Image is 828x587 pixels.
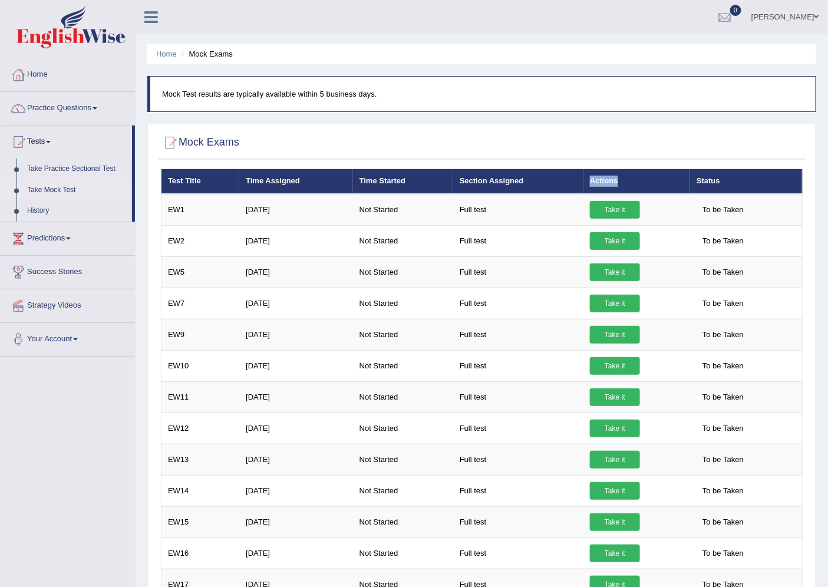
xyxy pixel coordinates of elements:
td: Full test [453,537,583,569]
a: Take it [590,545,640,562]
span: To be Taken [697,295,750,312]
td: Not Started [353,288,453,319]
a: Your Account [1,323,135,352]
li: Mock Exams [179,48,233,60]
td: [DATE] [239,288,353,319]
a: Strategy Videos [1,289,135,319]
a: Success Stories [1,256,135,285]
a: History [22,200,132,222]
a: Home [1,58,135,88]
td: EW15 [161,506,240,537]
td: Not Started [353,537,453,569]
td: Full test [453,225,583,256]
td: [DATE] [239,537,353,569]
th: Time Started [353,169,453,194]
a: Take it [590,357,640,375]
td: Not Started [353,350,453,381]
td: [DATE] [239,413,353,444]
td: Not Started [353,413,453,444]
th: Test Title [161,169,240,194]
a: Predictions [1,222,135,252]
a: Take it [590,326,640,344]
td: EW7 [161,288,240,319]
td: Full test [453,288,583,319]
td: EW14 [161,475,240,506]
a: Take it [590,201,640,219]
a: Take it [590,482,640,500]
td: Full test [453,194,583,226]
span: To be Taken [697,451,750,469]
span: To be Taken [697,357,750,375]
a: Take it [590,263,640,281]
td: Full test [453,444,583,475]
a: Take Practice Sectional Test [22,159,132,180]
td: Not Started [353,475,453,506]
th: Actions [583,169,690,194]
td: Full test [453,506,583,537]
a: Take it [590,232,640,250]
p: Mock Test results are typically available within 5 business days. [162,88,804,100]
td: [DATE] [239,225,353,256]
td: Not Started [353,381,453,413]
td: Full test [453,319,583,350]
td: EW10 [161,350,240,381]
span: To be Taken [697,232,750,250]
th: Time Assigned [239,169,353,194]
td: Full test [453,413,583,444]
th: Status [690,169,802,194]
td: [DATE] [239,194,353,226]
td: [DATE] [239,444,353,475]
span: To be Taken [697,263,750,281]
span: To be Taken [697,201,750,219]
a: Take it [590,513,640,531]
a: Tests [1,126,132,155]
td: EW5 [161,256,240,288]
td: Not Started [353,194,453,226]
td: EW9 [161,319,240,350]
a: Take Mock Test [22,180,132,201]
td: [DATE] [239,350,353,381]
td: EW1 [161,194,240,226]
a: Take it [590,295,640,312]
td: [DATE] [239,506,353,537]
h2: Mock Exams [161,134,239,151]
a: Take it [590,388,640,406]
span: To be Taken [697,388,750,406]
td: Full test [453,350,583,381]
td: [DATE] [239,475,353,506]
td: Not Started [353,506,453,537]
td: Full test [453,256,583,288]
td: [DATE] [239,256,353,288]
td: Not Started [353,225,453,256]
td: EW16 [161,537,240,569]
td: Not Started [353,444,453,475]
td: [DATE] [239,319,353,350]
a: Take it [590,451,640,469]
span: To be Taken [697,326,750,344]
td: Not Started [353,256,453,288]
td: EW13 [161,444,240,475]
span: To be Taken [697,513,750,531]
td: Full test [453,475,583,506]
td: [DATE] [239,381,353,413]
td: Not Started [353,319,453,350]
td: Full test [453,381,583,413]
span: To be Taken [697,482,750,500]
td: EW11 [161,381,240,413]
a: Take it [590,420,640,437]
td: EW2 [161,225,240,256]
a: Practice Questions [1,92,135,121]
a: Home [156,50,177,58]
span: 0 [730,5,742,16]
span: To be Taken [697,545,750,562]
th: Section Assigned [453,169,583,194]
td: EW12 [161,413,240,444]
span: To be Taken [697,420,750,437]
